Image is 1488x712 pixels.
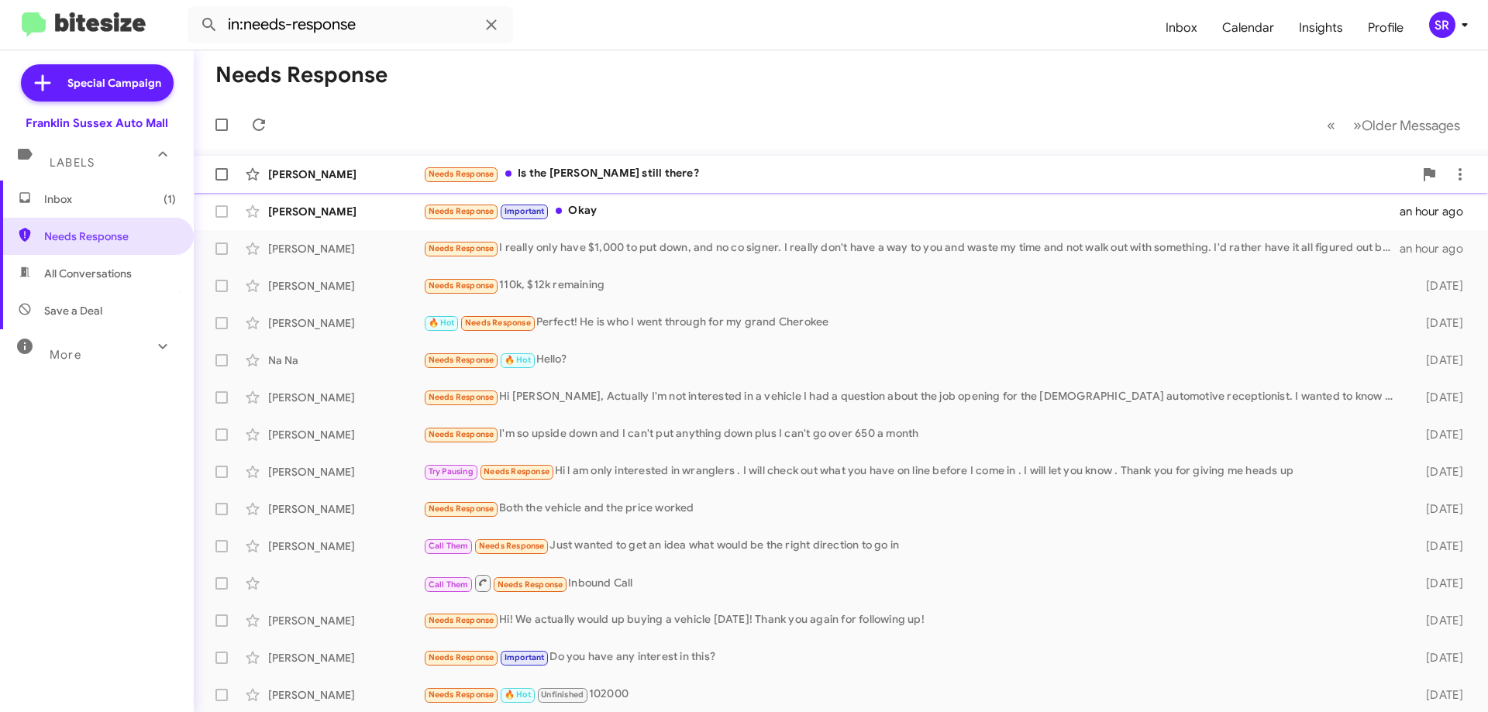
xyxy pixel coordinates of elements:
[268,278,423,294] div: [PERSON_NAME]
[215,63,387,88] h1: Needs Response
[268,315,423,331] div: [PERSON_NAME]
[423,573,1401,593] div: Inbound Call
[268,613,423,628] div: [PERSON_NAME]
[268,167,423,182] div: [PERSON_NAME]
[44,191,176,207] span: Inbox
[268,464,423,480] div: [PERSON_NAME]
[429,652,494,662] span: Needs Response
[268,427,423,442] div: [PERSON_NAME]
[423,463,1401,480] div: Hi l am only interested in wranglers . I will check out what you have on line before I come in . ...
[505,206,545,216] span: Important
[1401,501,1476,517] div: [DATE]
[188,6,513,43] input: Search
[268,538,423,554] div: [PERSON_NAME]
[1344,109,1469,141] button: Next
[1400,204,1476,219] div: an hour ago
[429,355,494,365] span: Needs Response
[50,156,95,170] span: Labels
[429,392,494,402] span: Needs Response
[429,504,494,514] span: Needs Response
[429,429,494,439] span: Needs Response
[498,580,563,590] span: Needs Response
[1416,12,1471,38] button: SR
[423,351,1401,369] div: Hello?
[44,266,132,281] span: All Conversations
[423,202,1400,220] div: Okay
[465,318,531,328] span: Needs Response
[1153,5,1210,50] a: Inbox
[429,466,474,476] span: Try Pausing
[423,500,1401,518] div: Both the vehicle and the price worked
[1210,5,1286,50] a: Calendar
[423,277,1401,294] div: 110k, $12k remaining
[268,353,423,368] div: Na Na
[423,611,1401,629] div: Hi! We actually would up buying a vehicle [DATE]! Thank you again for following up!
[21,64,174,101] a: Special Campaign
[1317,109,1345,141] button: Previous
[1327,115,1335,135] span: «
[429,318,455,328] span: 🔥 Hot
[1355,5,1416,50] a: Profile
[44,303,102,318] span: Save a Deal
[429,541,469,551] span: Call Them
[1401,353,1476,368] div: [DATE]
[268,204,423,219] div: [PERSON_NAME]
[423,425,1401,443] div: I'm so upside down and I can't put anything down plus I can't go over 650 a month
[1401,390,1476,405] div: [DATE]
[268,501,423,517] div: [PERSON_NAME]
[484,466,549,476] span: Needs Response
[479,541,545,551] span: Needs Response
[429,169,494,179] span: Needs Response
[1400,241,1476,256] div: an hour ago
[423,388,1401,406] div: Hi [PERSON_NAME], Actually I'm not interested in a vehicle I had a question about the job opening...
[1401,278,1476,294] div: [DATE]
[1286,5,1355,50] a: Insights
[1401,538,1476,554] div: [DATE]
[429,206,494,216] span: Needs Response
[429,580,469,590] span: Call Them
[429,690,494,700] span: Needs Response
[1401,650,1476,666] div: [DATE]
[268,687,423,703] div: [PERSON_NAME]
[67,75,161,91] span: Special Campaign
[423,239,1400,257] div: I really only have $1,000 to put down, and no co signer. I really don't have a way to you and was...
[1401,613,1476,628] div: [DATE]
[1353,115,1362,135] span: »
[268,650,423,666] div: [PERSON_NAME]
[1401,464,1476,480] div: [DATE]
[423,165,1414,183] div: Is the [PERSON_NAME] still there?
[429,280,494,291] span: Needs Response
[1401,576,1476,591] div: [DATE]
[1401,427,1476,442] div: [DATE]
[268,241,423,256] div: [PERSON_NAME]
[541,690,584,700] span: Unfinished
[44,229,176,244] span: Needs Response
[423,314,1401,332] div: Perfect! He is who I went through for my grand Cherokee
[1401,315,1476,331] div: [DATE]
[429,243,494,253] span: Needs Response
[1318,109,1469,141] nav: Page navigation example
[429,615,494,625] span: Needs Response
[505,652,545,662] span: Important
[1362,117,1460,134] span: Older Messages
[423,686,1401,703] div: 102000
[1429,12,1455,38] div: SR
[423,537,1401,555] div: Just wanted to get an idea what would be the right direction to go in
[26,115,168,131] div: Franklin Sussex Auto Mall
[423,648,1401,666] div: Do you have any interest in this?
[505,690,531,700] span: 🔥 Hot
[505,355,531,365] span: 🔥 Hot
[268,390,423,405] div: [PERSON_NAME]
[164,191,176,207] span: (1)
[1401,687,1476,703] div: [DATE]
[50,348,81,362] span: More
